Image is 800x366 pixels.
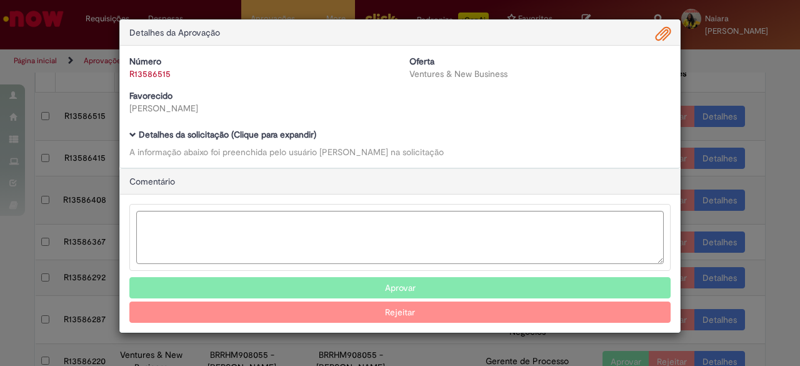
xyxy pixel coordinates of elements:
[129,90,172,101] b: Favorecido
[129,277,671,298] button: Aprovar
[129,176,175,187] span: Comentário
[129,146,671,158] div: A informação abaixo foi preenchida pelo usuário [PERSON_NAME] na solicitação
[129,302,671,323] button: Rejeitar
[409,68,671,80] div: Ventures & New Business
[129,56,161,67] b: Número
[129,130,671,140] h5: Detalhes da solicitação (Clique para expandir)
[409,56,434,67] b: Oferta
[129,102,391,114] div: [PERSON_NAME]
[129,68,171,79] a: R13586515
[139,129,316,140] b: Detalhes da solicitação (Clique para expandir)
[129,27,220,38] span: Detalhes da Aprovação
